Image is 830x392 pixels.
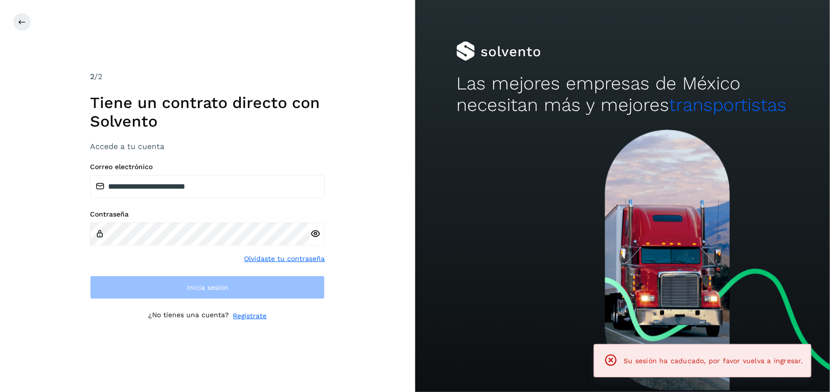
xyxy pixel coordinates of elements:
span: 2 [90,72,94,81]
span: transportistas [669,94,786,115]
label: Contraseña [90,210,325,218]
button: Inicia sesión [90,276,325,299]
h2: Las mejores empresas de México necesitan más y mejores [456,73,788,116]
a: Regístrate [233,311,267,321]
h1: Tiene un contrato directo con Solvento [90,93,325,131]
h3: Accede a tu cuenta [90,142,325,151]
p: ¿No tienes una cuenta? [148,311,229,321]
span: Inicia sesión [187,284,228,291]
a: Olvidaste tu contraseña [244,254,325,264]
div: /2 [90,71,325,83]
span: Su sesión ha caducado, por favor vuelva a ingresar. [624,357,803,365]
label: Correo electrónico [90,163,325,171]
